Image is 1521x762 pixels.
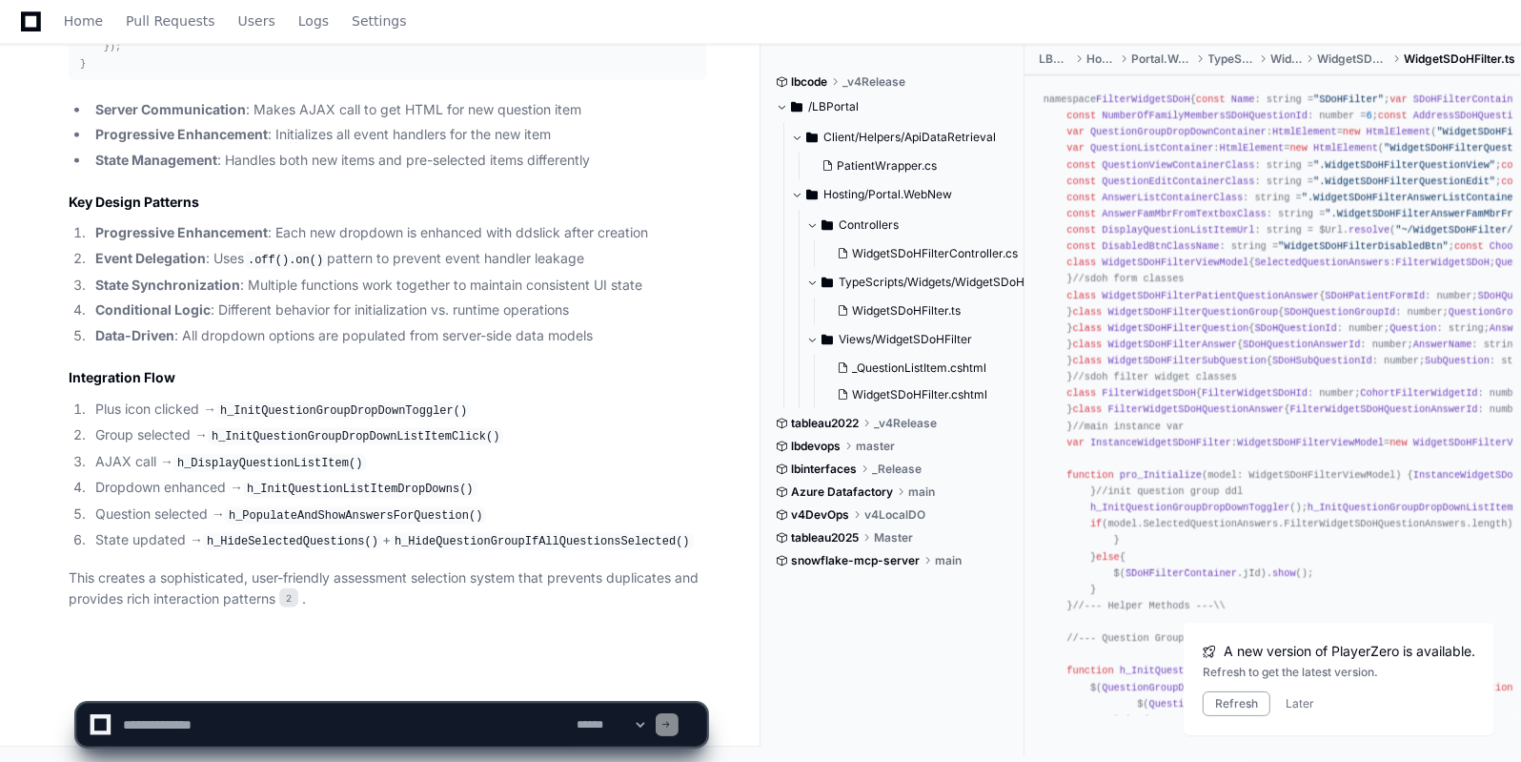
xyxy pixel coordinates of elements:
span: const [1066,175,1096,187]
span: main [908,484,935,500]
span: WidgetSDoHFilterPatientQuestionAnswer [1102,290,1319,301]
span: h_InitQuestionGroupDropDownToggler [1090,502,1289,513]
span: class [1066,387,1096,399]
span: InstanceWidgetSDoHFilter [1090,437,1231,448]
p: This creates a sophisticated, user-friendly assessment selection system that prevents duplicates ... [69,567,706,611]
span: TypeScripts [1208,51,1255,67]
span: lbinterfaces [791,462,857,477]
span: Logs [298,15,329,27]
span: FilterWidgetSDoH [1395,257,1490,268]
span: Hosting/Portal.WebNew [823,187,952,202]
span: CohortFilterWidgetId [1360,387,1477,399]
span: WidgetSDoHFilter.ts [852,303,961,319]
button: Views/WidgetSDoHFilter [806,324,1041,355]
span: Settings [352,15,406,27]
span: //sdoh form classes [1072,273,1184,284]
span: FilterWidgetSDoHId [1202,387,1308,399]
button: TypeScripts/Widgets/WidgetSDoHFilter [806,267,1041,298]
button: Later [1286,696,1314,711]
strong: Progressive Enhancement [95,224,268,240]
span: SDoHSubQuestionId [1272,355,1372,366]
span: Master [874,530,913,546]
li: : Initializes all event handlers for the new item [90,124,706,146]
span: new [1343,126,1360,137]
span: v4LocalDO [864,507,925,523]
span: Azure Datafactory [791,484,893,500]
code: h_InitQuestionListItemDropDowns() [243,481,477,498]
span: FilterWidgetSDoHQuestionAnswerId [1289,403,1477,415]
strong: Conditional Logic [95,301,211,318]
span: snowflake-mcp-server [791,553,920,568]
svg: Directory [806,126,818,149]
code: h_DisplayQuestionListItem() [173,455,366,472]
li: AJAX call → [90,451,706,474]
span: class [1072,306,1102,318]
span: WidgetSDoHFilterSubQuestion [1107,355,1266,366]
span: function [1066,665,1113,676]
span: FilterWidgetSDoHQuestionAnswers [1284,518,1466,529]
span: Client/Helpers/ApiDataRetrieval [823,130,996,145]
span: const [1066,159,1096,171]
span: WidgetSDoHFilterQuestionGroup [1107,306,1278,318]
button: WidgetSDoHFilter.cshtml [829,381,1029,408]
span: AnswerName [1413,339,1472,350]
li: : Different behavior for initialization vs. runtime operations [90,299,706,321]
span: 6 [1367,110,1372,121]
span: WidgetSDoHFilterQuestion [1107,322,1248,334]
span: FilterWidgetSDoH [1102,387,1196,399]
span: class [1066,290,1096,301]
span: //sdoh filter widget classes [1072,371,1237,382]
span: jId [1243,567,1260,579]
span: SubQuestion [1425,355,1490,366]
span: QuestionViewContainerClass [1102,159,1254,171]
li: : All dropdown options are populated from server-side data models [90,325,706,347]
span: class [1072,339,1102,350]
svg: Directory [791,95,802,118]
span: class [1072,355,1102,366]
span: WidgetSDoHFilter.cshtml [852,387,987,402]
code: .off().on() [244,252,327,269]
span: new [1389,437,1407,448]
li: Question selected → [90,504,706,526]
span: SDoHQuestionId [1254,322,1336,334]
span: DisabledBtnClassName [1102,240,1219,252]
span: Question [1389,322,1436,334]
button: WidgetSDoHFilterController.cs [829,240,1029,267]
span: QuestionEditContainerClass [1102,175,1254,187]
li: : Each new dropdown is enhanced with ddslick after creation [90,222,706,244]
span: NumberOfFamilyMembersSDoHQuestionId [1102,110,1308,121]
span: HtmlElement [1313,142,1378,154]
span: "WidgetSDoHFilterDisabledBtn" [1278,240,1449,252]
span: LBPortal [1040,51,1072,67]
span: new [1289,142,1307,154]
span: const [1378,110,1408,121]
span: HtmlElement [1367,126,1431,137]
button: /LBPortal [776,92,1010,122]
span: //init question group ddl [1096,485,1243,497]
span: WidgetSDoHFilterViewModel [1102,257,1248,268]
span: Views/WidgetSDoHFilter [839,332,972,347]
code: h_HideSelectedQuestions() [203,533,382,550]
span: tableau2025 [791,530,859,546]
button: PatientWrapper.cs [814,153,1014,179]
div: Refresh to get the latest version. [1203,665,1475,680]
span: show [1272,567,1296,579]
span: var [1066,437,1084,448]
span: class [1072,322,1102,334]
span: resolve [1349,224,1389,236]
span: const [1066,240,1096,252]
span: SDoHPatientFormId [1325,290,1425,301]
span: //--- Question Group DropDown ---\\ [1066,632,1272,644]
h2: Integration Flow [69,368,706,387]
span: function [1066,469,1113,481]
span: WidgetSDoHFilterController.cs [852,246,1018,261]
button: _QuestionListItem.cshtml [829,355,1029,381]
span: SelectedQuestionAnswers [1254,257,1389,268]
code: h_HideQuestionGroupIfAllQuestionsSelected() [391,533,694,550]
span: WidgetSDoHFilterAnswer [1107,339,1237,350]
span: HtmlElement [1220,142,1285,154]
span: A new version of PlayerZero is available. [1224,642,1475,661]
code: h_PopulateAndShowAnswersForQuestion() [225,507,486,525]
li: : Makes AJAX call to get HTML for new question item [90,99,706,121]
span: _v4Release [874,416,937,431]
